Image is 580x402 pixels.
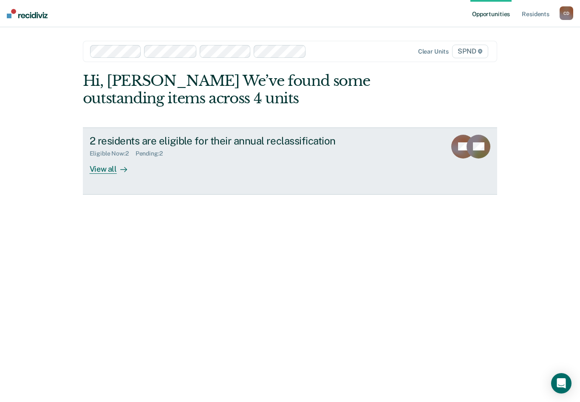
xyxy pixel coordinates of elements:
div: 2 residents are eligible for their annual reclassification [90,135,388,147]
div: C D [560,6,573,20]
div: Hi, [PERSON_NAME] We’ve found some outstanding items across 4 units [83,72,415,107]
div: View all [90,157,137,174]
div: Open Intercom Messenger [551,373,572,394]
div: Pending : 2 [136,150,170,157]
div: Clear units [418,48,449,55]
div: Eligible Now : 2 [90,150,136,157]
span: SPND [452,45,488,58]
a: 2 residents are eligible for their annual reclassificationEligible Now:2Pending:2View all [83,127,498,195]
img: Recidiviz [7,9,48,18]
button: CD [560,6,573,20]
